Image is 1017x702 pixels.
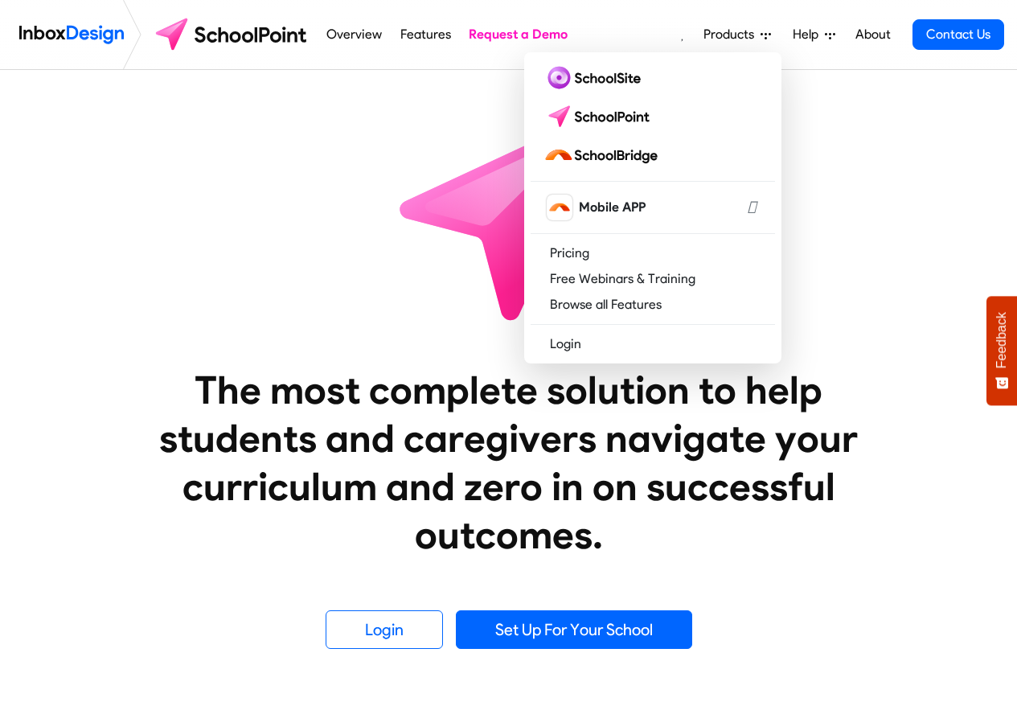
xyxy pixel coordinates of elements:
a: Free Webinars & Training [531,266,775,292]
img: schoolsite logo [543,65,647,91]
img: icon_schoolpoint.svg [364,70,654,359]
span: Mobile APP [579,198,646,217]
span: Products [703,25,761,44]
span: Feedback [994,312,1009,368]
button: Feedback - Show survey [986,296,1017,405]
a: Set Up For Your School [456,610,692,649]
a: About [851,18,895,51]
img: schoolpoint logo [543,104,657,129]
img: schoolbridge logo [543,142,664,168]
a: Products [697,18,777,51]
img: schoolpoint logo [148,15,318,54]
a: Login [531,331,775,357]
span: Help [793,25,825,44]
a: Help [786,18,842,51]
a: Features [396,18,455,51]
a: Browse all Features [531,292,775,318]
img: schoolbridge icon [547,195,572,220]
a: Login [326,610,443,649]
a: Contact Us [912,19,1004,50]
div: Products [524,52,781,363]
a: Overview [322,18,387,51]
a: Request a Demo [465,18,572,51]
a: Pricing [531,240,775,266]
heading: The most complete solution to help students and caregivers navigate your curriculum and zero in o... [127,366,891,559]
a: schoolbridge icon Mobile APP [531,188,775,227]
